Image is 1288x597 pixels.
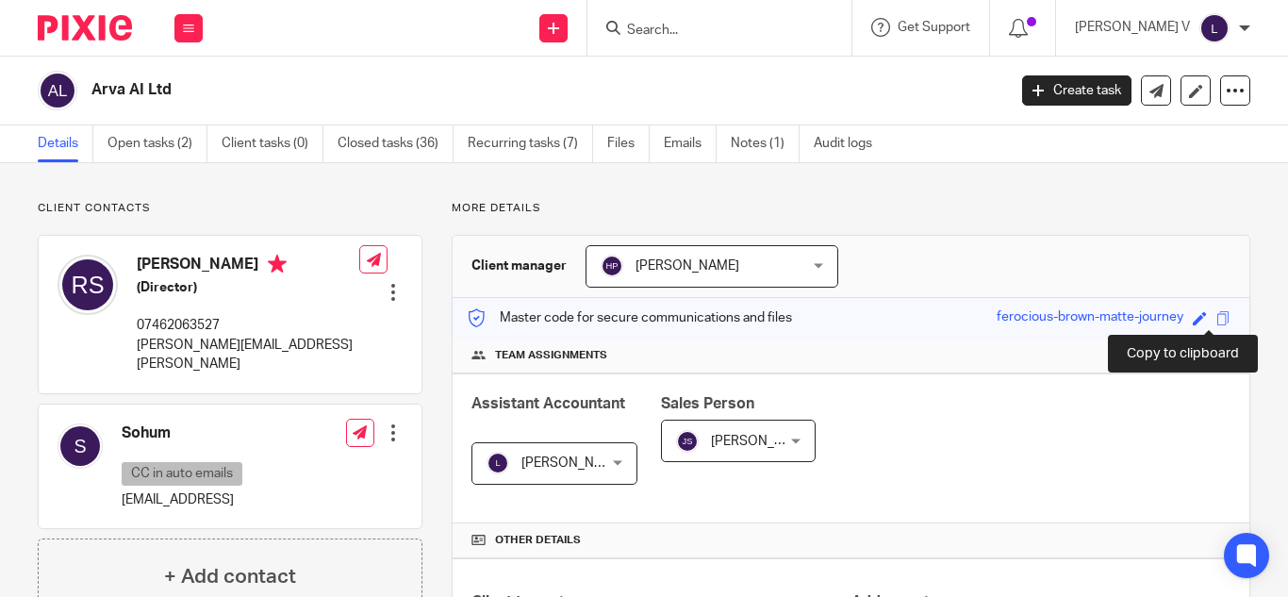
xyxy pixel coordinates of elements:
a: Client tasks (0) [222,125,323,162]
span: [PERSON_NAME] [636,259,739,273]
a: Emails [664,125,717,162]
img: svg%3E [58,423,103,469]
h3: Client manager [471,257,567,275]
a: Notes (1) [731,125,800,162]
span: Team assignments [495,348,607,363]
p: 07462063527 [137,316,359,335]
a: Closed tasks (36) [338,125,454,162]
a: Create task [1022,75,1131,106]
img: svg%3E [676,430,699,453]
h4: [PERSON_NAME] [137,255,359,278]
img: svg%3E [58,255,118,315]
img: svg%3E [1199,13,1230,43]
p: Master code for secure communications and files [467,308,792,327]
span: [PERSON_NAME] [711,435,815,448]
img: Pixie [38,15,132,41]
p: Client contacts [38,201,422,216]
a: Files [607,125,650,162]
h5: (Director) [137,278,359,297]
img: svg%3E [38,71,77,110]
p: [PERSON_NAME] V [1075,18,1190,37]
span: Sales Person [661,396,754,411]
input: Search [625,23,795,40]
span: Get Support [898,21,970,34]
p: CC in auto emails [122,462,242,486]
a: Audit logs [814,125,886,162]
h4: + Add contact [164,562,296,591]
span: Assistant Accountant [471,396,625,411]
span: Other details [495,533,581,548]
p: More details [452,201,1250,216]
img: svg%3E [601,255,623,277]
img: svg%3E [487,452,509,474]
a: Open tasks (2) [107,125,207,162]
a: Details [38,125,93,162]
i: Primary [268,255,287,274]
span: [PERSON_NAME] V [521,456,636,470]
p: [PERSON_NAME][EMAIL_ADDRESS][PERSON_NAME] [137,336,359,374]
h2: Arva AI Ltd [91,80,814,100]
div: ferocious-brown-matte-journey [997,307,1183,329]
h4: Sohum [122,423,247,443]
p: [EMAIL_ADDRESS] [122,490,247,509]
a: Recurring tasks (7) [468,125,593,162]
